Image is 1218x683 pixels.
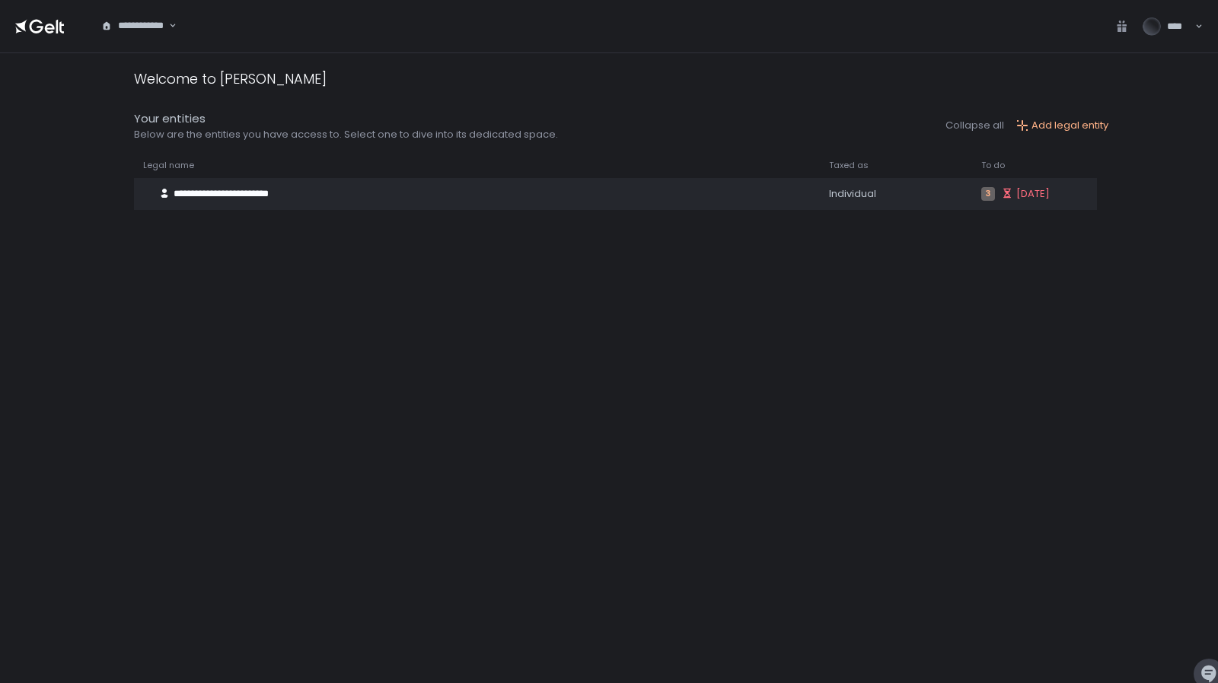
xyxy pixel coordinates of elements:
[134,128,558,141] div: Below are the entities you have access to. Select one to dive into its dedicated space.
[829,160,869,171] span: Taxed as
[1016,119,1108,132] button: Add legal entity
[143,160,194,171] span: Legal name
[981,187,995,201] span: 3
[101,33,167,48] input: Search for option
[829,187,963,201] div: Individual
[981,160,1005,171] span: To do
[134,110,558,128] div: Your entities
[1016,187,1050,201] span: [DATE]
[134,68,327,89] div: Welcome to [PERSON_NAME]
[945,119,1004,132] button: Collapse all
[91,11,177,42] div: Search for option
